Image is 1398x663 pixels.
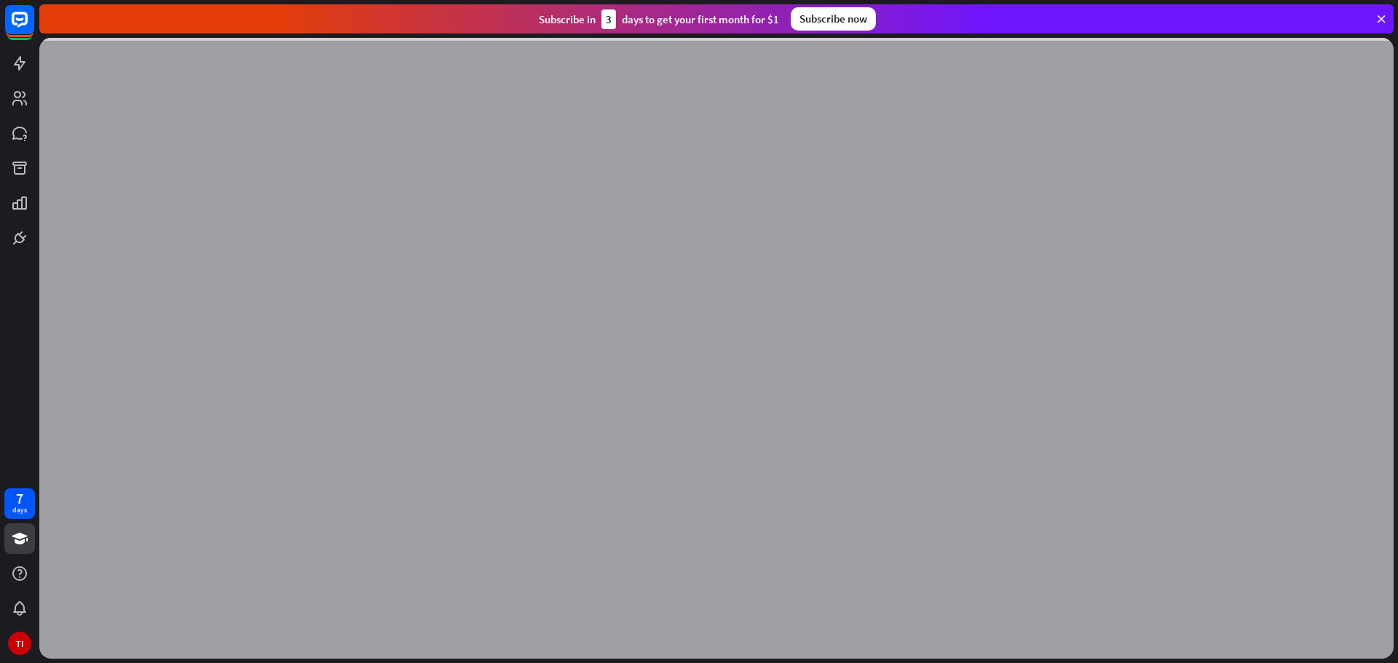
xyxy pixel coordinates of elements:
a: 7 days [4,488,35,519]
div: 3 [601,9,616,29]
div: Subscribe now [791,7,876,31]
div: days [12,505,27,515]
div: 7 [16,492,23,505]
div: TI [8,632,31,655]
div: Subscribe in days to get your first month for $1 [539,9,779,29]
